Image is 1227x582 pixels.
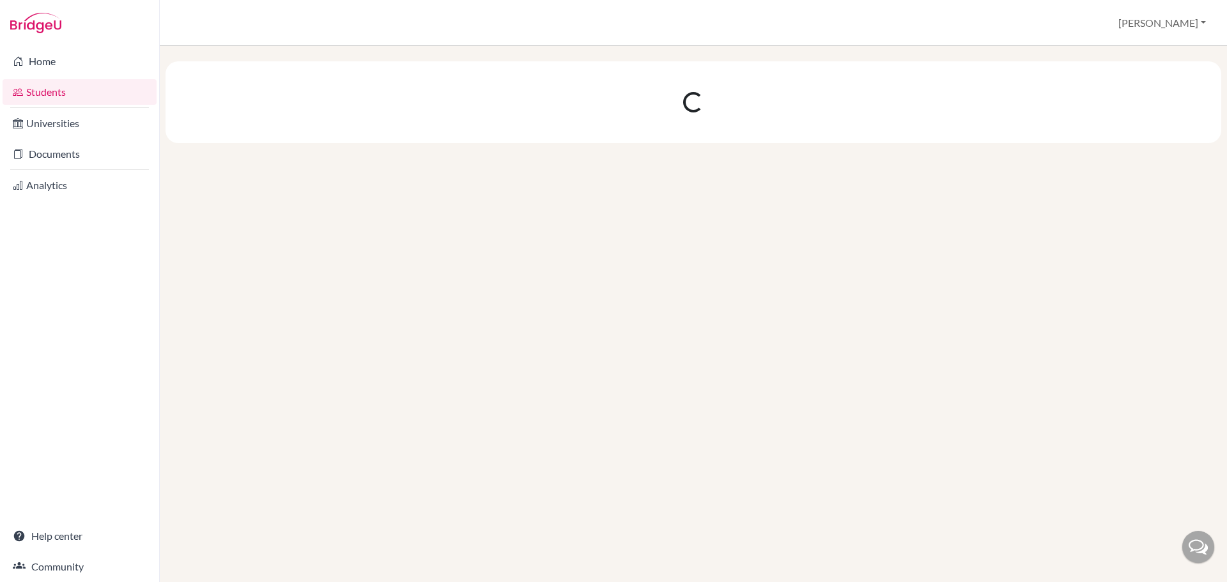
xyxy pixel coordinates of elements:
button: [PERSON_NAME] [1113,11,1212,35]
a: Students [3,79,157,105]
img: Bridge-U [10,13,61,33]
a: Universities [3,111,157,136]
a: Analytics [3,172,157,198]
a: Community [3,554,157,579]
a: Documents [3,141,157,167]
a: Home [3,49,157,74]
a: Help center [3,523,157,549]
